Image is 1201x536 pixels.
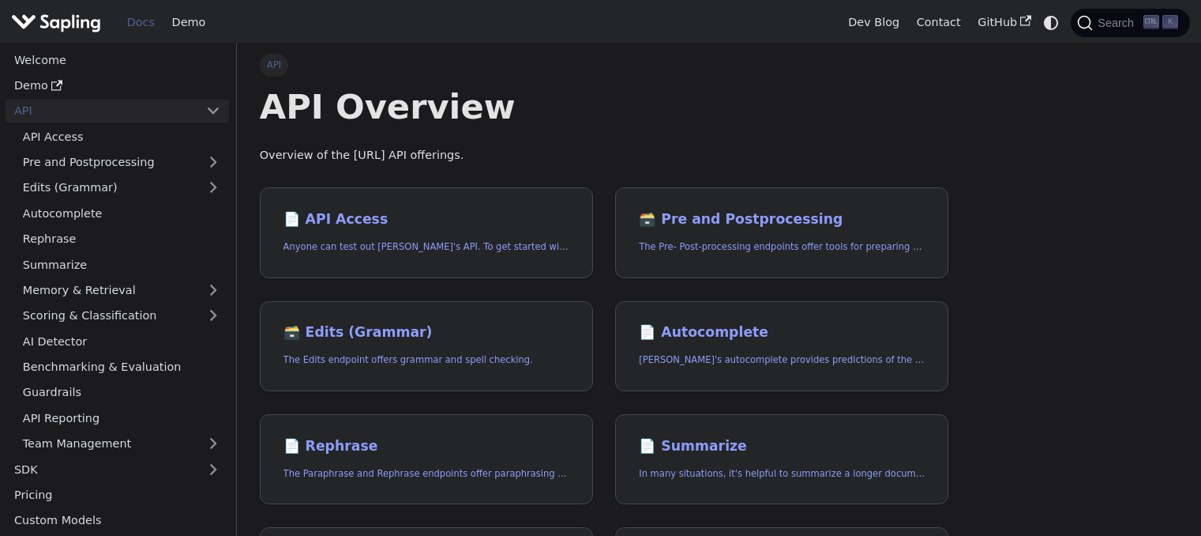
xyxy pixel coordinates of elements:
[14,432,229,455] a: Team Management
[639,438,925,455] h2: Summarize
[260,54,949,76] nav: Breadcrumbs
[14,253,229,276] a: Summarize
[908,10,970,35] a: Contact
[6,100,197,123] a: API
[14,330,229,353] a: AI Detector
[615,414,948,505] a: 📄️ SummarizeIn many situations, it's helpful to summarize a longer document into a shorter, more ...
[11,11,101,34] img: Sapling.ai
[1071,9,1189,37] button: Search (Ctrl+K)
[283,324,569,342] h2: Edits (Grammar)
[615,187,948,278] a: 🗃️ Pre and PostprocessingThe Pre- Post-processing endpoints offer tools for preparing your text d...
[639,240,925,255] p: The Pre- Post-processing endpoints offer tools for preparing your text data for ingestation as we...
[260,414,593,505] a: 📄️ RephraseThe Paraphrase and Rephrase endpoints offer paraphrasing for particular styles.
[260,85,949,128] h1: API Overview
[6,458,197,481] a: SDK
[11,11,107,34] a: Sapling.ai
[260,187,593,278] a: 📄️ API AccessAnyone can test out [PERSON_NAME]'s API. To get started with the API, simply:
[260,146,949,165] p: Overview of the [URL] API offerings.
[639,211,925,228] h2: Pre and Postprocessing
[260,301,593,392] a: 🗃️ Edits (Grammar)The Edits endpoint offers grammar and spell checking.
[260,54,289,76] span: API
[283,211,569,228] h2: API Access
[283,240,569,255] p: Anyone can test out Sapling's API. To get started with the API, simply:
[6,484,229,507] a: Pricing
[283,353,569,368] p: The Edits endpoint offers grammar and spell checking.
[969,10,1039,35] a: GitHub
[14,176,229,199] a: Edits (Grammar)
[839,10,907,35] a: Dev Blog
[1093,17,1143,29] span: Search
[14,356,229,379] a: Benchmarking & Evaluation
[639,353,925,368] p: Sapling's autocomplete provides predictions of the next few characters or words
[1040,11,1063,34] button: Switch between dark and light mode (currently system mode)
[6,509,229,532] a: Custom Models
[283,466,569,481] p: The Paraphrase and Rephrase endpoints offer paraphrasing for particular styles.
[14,125,229,148] a: API Access
[14,151,229,174] a: Pre and Postprocessing
[1162,15,1178,29] kbd: K
[118,10,163,35] a: Docs
[639,324,925,342] h2: Autocomplete
[197,458,229,481] button: Expand sidebar category 'SDK'
[283,438,569,455] h2: Rephrase
[197,100,229,123] button: Collapse sidebar category 'API'
[14,279,229,302] a: Memory & Retrieval
[639,466,925,481] p: In many situations, it's helpful to summarize a longer document into a shorter, more easily diges...
[14,406,229,429] a: API Reporting
[14,381,229,404] a: Guardrails
[163,10,214,35] a: Demo
[14,202,229,225] a: Autocomplete
[6,74,229,97] a: Demo
[14,304,229,327] a: Scoring & Classification
[615,301,948,392] a: 📄️ Autocomplete[PERSON_NAME]'s autocomplete provides predictions of the next few characters or words
[14,228,229,251] a: Rephrase
[6,48,229,71] a: Welcome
